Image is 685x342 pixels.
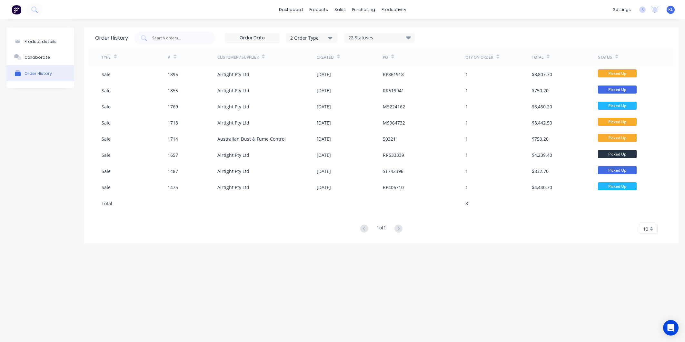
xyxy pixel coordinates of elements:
button: Order History [6,65,74,81]
div: 1895 [168,71,178,78]
div: Sale [102,87,111,94]
div: Customer / Supplier [217,55,259,60]
input: Order Date [225,33,279,43]
input: Search orders... [152,35,205,41]
div: 1 [465,103,468,110]
div: Product details [25,39,56,44]
div: MS964732 [383,119,405,126]
div: Open Intercom Messenger [663,320,679,336]
span: Picked Up [598,69,637,77]
div: Australian Dust & Fume Control [217,136,286,142]
div: Qty on order [465,55,493,60]
div: Order History [95,34,128,42]
span: Picked Up [598,85,637,94]
div: [DATE] [317,71,331,78]
div: products [306,5,331,15]
span: Picked Up [598,134,637,142]
div: Airtight Pty Ltd [217,184,249,191]
div: settings [610,5,634,15]
div: [DATE] [317,119,331,126]
span: Picked Up [598,166,637,174]
div: # [168,55,170,60]
div: 1 [465,168,468,175]
span: Picked Up [598,118,637,126]
div: 1 [465,136,468,142]
div: $8,807.70 [532,71,552,78]
div: Airtight Pty Ltd [217,87,249,94]
div: 503211 [383,136,398,142]
button: Collaborate [6,49,74,65]
span: KL [668,7,673,13]
div: Created [317,55,334,60]
span: Picked Up [598,150,637,158]
div: [DATE] [317,152,331,158]
img: Factory [12,5,21,15]
div: [DATE] [317,168,331,175]
div: 2 Order Type [290,34,333,41]
div: 1 [465,87,468,94]
div: Airtight Pty Ltd [217,71,249,78]
div: [DATE] [317,87,331,94]
div: RR519941 [383,87,404,94]
div: RR533339 [383,152,404,158]
div: PO [383,55,388,60]
div: 1718 [168,119,178,126]
div: [DATE] [317,136,331,142]
div: Airtight Pty Ltd [217,119,249,126]
div: 1714 [168,136,178,142]
div: [DATE] [317,184,331,191]
button: 2 Order Type [286,33,338,43]
div: ST742396 [383,168,403,175]
div: $750.20 [532,136,549,142]
div: $8,442.50 [532,119,552,126]
div: Sale [102,71,111,78]
div: Airtight Pty Ltd [217,152,249,158]
div: $8,450.20 [532,103,552,110]
div: MS224162 [383,103,405,110]
div: $750.20 [532,87,549,94]
div: Sale [102,168,111,175]
div: RP861918 [383,71,404,78]
button: Product details [6,34,74,49]
div: 1475 [168,184,178,191]
div: Sale [102,152,111,158]
div: 1 [465,119,468,126]
div: 1 of 1 [377,224,386,234]
div: Collaborate [25,55,50,60]
div: Sale [102,136,111,142]
div: productivity [378,5,410,15]
div: Sale [102,119,111,126]
div: 1 [465,71,468,78]
div: 8 [465,200,468,207]
a: dashboard [276,5,306,15]
div: 1769 [168,103,178,110]
div: Sale [102,103,111,110]
div: 1 [465,184,468,191]
div: 1 [465,152,468,158]
div: Order History [25,71,52,76]
div: 1657 [168,152,178,158]
div: purchasing [349,5,378,15]
div: RP406710 [383,184,404,191]
div: Total [102,200,112,207]
div: [DATE] [317,103,331,110]
div: 1487 [168,168,178,175]
div: $832.70 [532,168,549,175]
div: 1855 [168,87,178,94]
div: $4,440.70 [532,184,552,191]
div: sales [331,5,349,15]
div: Total [532,55,543,60]
div: Sale [102,184,111,191]
div: $4,239.40 [532,152,552,158]
div: TYPE [102,55,111,60]
div: 22 Statuses [344,34,415,41]
div: Airtight Pty Ltd [217,103,249,110]
div: Status [598,55,612,60]
div: Airtight Pty Ltd [217,168,249,175]
span: 10 [643,226,648,232]
span: Picked Up [598,102,637,110]
span: Picked Up [598,182,637,190]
